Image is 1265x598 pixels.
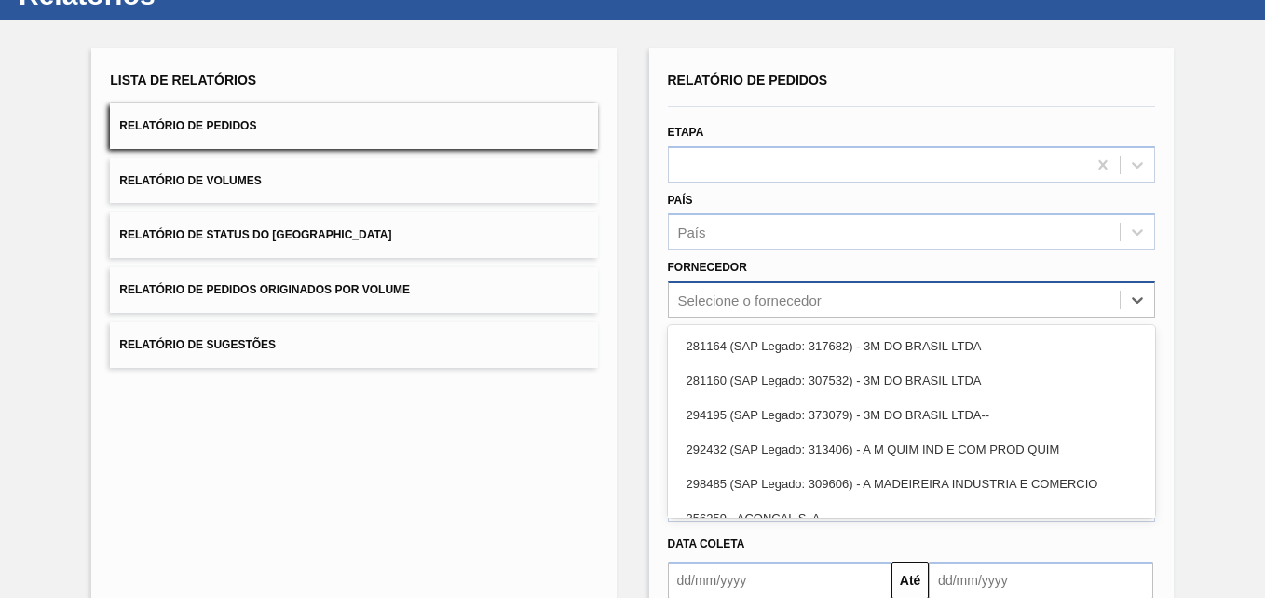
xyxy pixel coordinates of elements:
[119,119,256,132] span: Relatório de Pedidos
[678,224,706,240] div: País
[668,194,693,207] label: País
[668,73,828,88] span: Relatório de Pedidos
[110,158,597,204] button: Relatório de Volumes
[668,467,1155,501] div: 298485 (SAP Legado: 309606) - A MADEIREIRA INDUSTRIA E COMERCIO
[119,283,410,296] span: Relatório de Pedidos Originados por Volume
[668,126,704,139] label: Etapa
[668,432,1155,467] div: 292432 (SAP Legado: 313406) - A M QUIM IND E COM PROD QUIM
[668,329,1155,363] div: 281164 (SAP Legado: 317682) - 3M DO BRASIL LTDA
[119,228,391,241] span: Relatório de Status do [GEOGRAPHIC_DATA]
[110,103,597,149] button: Relatório de Pedidos
[668,501,1155,536] div: 356259 - ACONCAL S. A.
[110,267,597,313] button: Relatório de Pedidos Originados por Volume
[668,537,745,550] span: Data coleta
[678,292,822,308] div: Selecione o fornecedor
[119,338,276,351] span: Relatório de Sugestões
[110,322,597,368] button: Relatório de Sugestões
[110,212,597,258] button: Relatório de Status do [GEOGRAPHIC_DATA]
[668,261,747,274] label: Fornecedor
[668,363,1155,398] div: 281160 (SAP Legado: 307532) - 3M DO BRASIL LTDA
[110,73,256,88] span: Lista de Relatórios
[119,174,261,187] span: Relatório de Volumes
[668,398,1155,432] div: 294195 (SAP Legado: 373079) - 3M DO BRASIL LTDA--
